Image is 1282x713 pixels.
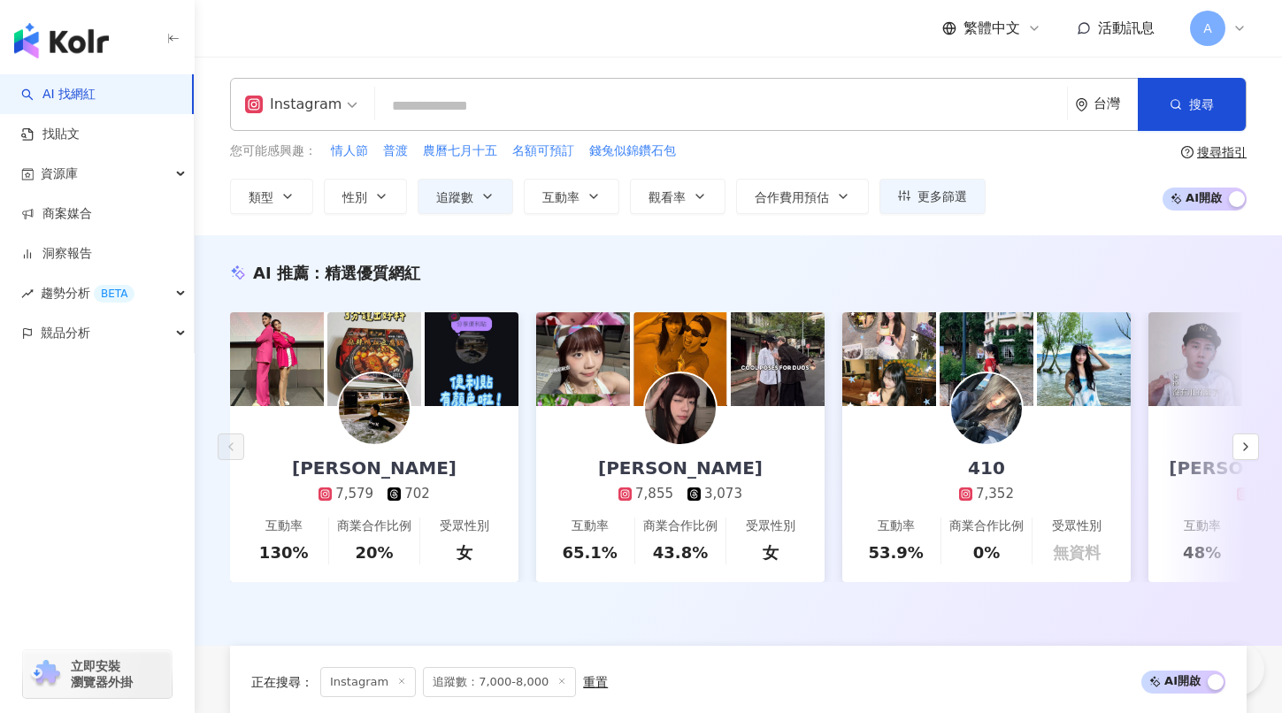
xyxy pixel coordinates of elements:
[230,179,313,214] button: 類型
[330,142,369,161] button: 情人節
[536,406,825,582] a: [PERSON_NAME]7,8553,073互動率65.1%商業合作比例43.8%受眾性別女
[21,245,92,263] a: 洞察報告
[633,312,727,406] img: post-image
[951,373,1022,444] img: KOL Avatar
[21,86,96,103] a: searchAI 找網紅
[337,517,411,535] div: 商業合作比例
[21,126,80,143] a: 找貼文
[649,190,686,204] span: 觀看率
[425,312,518,406] img: post-image
[704,485,742,503] div: 3,073
[457,541,472,563] div: 女
[1098,19,1155,36] span: 活動訊息
[1203,19,1212,38] span: A
[331,142,368,160] span: 情人節
[940,312,1033,406] img: post-image
[746,517,795,535] div: 受眾性別
[1138,78,1246,131] button: 搜尋
[1094,96,1138,111] div: 台灣
[580,456,780,480] div: [PERSON_NAME]
[878,517,915,535] div: 互動率
[41,154,78,194] span: 資源庫
[249,190,273,204] span: 類型
[1181,146,1194,158] span: question-circle
[1148,312,1242,406] img: post-image
[963,19,1020,38] span: 繁體中文
[842,406,1131,582] a: 4107,352互動率53.9%商業合作比例0%受眾性別無資料
[230,406,518,582] a: [PERSON_NAME]7,579702互動率130%商業合作比例20%受眾性別女
[736,179,869,214] button: 合作費用預估
[630,179,725,214] button: 觀看率
[342,190,367,204] span: 性別
[21,205,92,223] a: 商案媒合
[230,142,317,160] span: 您可能感興趣：
[274,456,474,480] div: [PERSON_NAME]
[542,190,580,204] span: 互動率
[355,541,393,563] div: 20%
[588,142,677,161] button: 錢兔似錦鑽石包
[324,179,407,214] button: 性別
[879,179,986,214] button: 更多篩選
[253,262,420,284] div: AI 推薦 ：
[572,517,609,535] div: 互動率
[335,485,373,503] div: 7,579
[950,456,1023,480] div: 410
[635,485,673,503] div: 7,855
[1053,541,1101,563] div: 無資料
[245,90,342,119] div: Instagram
[1052,517,1102,535] div: 受眾性別
[868,541,923,563] div: 53.9%
[327,312,421,406] img: post-image
[755,190,829,204] span: 合作費用預估
[382,142,409,161] button: 普渡
[41,313,90,353] span: 競品分析
[1189,97,1214,111] span: 搜尋
[1183,541,1221,563] div: 48%
[524,179,619,214] button: 互動率
[949,517,1024,535] div: 商業合作比例
[653,541,708,563] div: 43.8%
[1211,642,1264,695] iframe: Help Scout Beacon - Open
[423,142,497,160] span: 農曆七月十五
[976,485,1014,503] div: 7,352
[731,312,825,406] img: post-image
[259,541,309,563] div: 130%
[320,667,416,697] span: Instagram
[643,517,718,535] div: 商業合作比例
[589,142,676,160] span: 錢兔似錦鑽石包
[562,541,617,563] div: 65.1%
[23,650,172,698] a: chrome extension立即安裝 瀏覽器外掛
[71,658,133,690] span: 立即安裝 瀏覽器外掛
[583,675,608,689] div: 重置
[512,142,574,160] span: 名額可預訂
[418,179,513,214] button: 追蹤數
[511,142,575,161] button: 名額可預訂
[973,541,1001,563] div: 0%
[423,667,576,697] span: 追蹤數：7,000-8,000
[645,373,716,444] img: KOL Avatar
[842,312,936,406] img: post-image
[230,312,324,406] img: post-image
[14,23,109,58] img: logo
[536,312,630,406] img: post-image
[41,273,134,313] span: 趨勢分析
[94,285,134,303] div: BETA
[325,264,420,282] span: 精選優質網紅
[763,541,779,563] div: 女
[339,373,410,444] img: KOL Avatar
[1184,517,1221,535] div: 互動率
[1197,145,1247,159] div: 搜尋指引
[21,287,34,300] span: rise
[1037,312,1131,406] img: post-image
[404,485,430,503] div: 702
[422,142,498,161] button: 農曆七月十五
[28,660,63,688] img: chrome extension
[251,675,313,689] span: 正在搜尋 ：
[440,517,489,535] div: 受眾性別
[265,517,303,535] div: 互動率
[917,189,967,203] span: 更多篩選
[436,190,473,204] span: 追蹤數
[383,142,408,160] span: 普渡
[1075,98,1088,111] span: environment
